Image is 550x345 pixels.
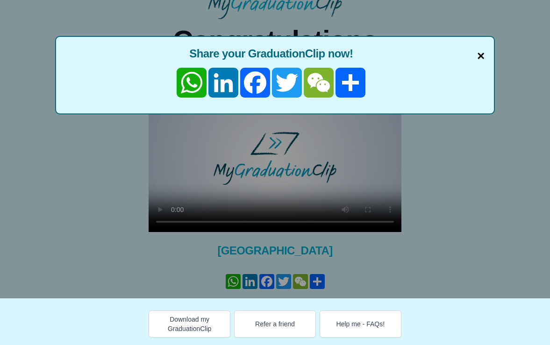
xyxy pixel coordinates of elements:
[335,68,366,98] a: Share
[320,310,401,338] button: Help me - FAQs!
[239,68,271,98] a: Facebook
[176,68,207,98] a: WhatsApp
[65,46,485,61] span: Share your GraduationClip now!
[207,68,239,98] a: LinkedIn
[149,310,230,338] button: Download my GraduationClip
[303,68,335,98] a: WeChat
[234,310,316,338] button: Refer a friend
[477,46,485,66] span: ×
[271,68,303,98] a: Twitter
